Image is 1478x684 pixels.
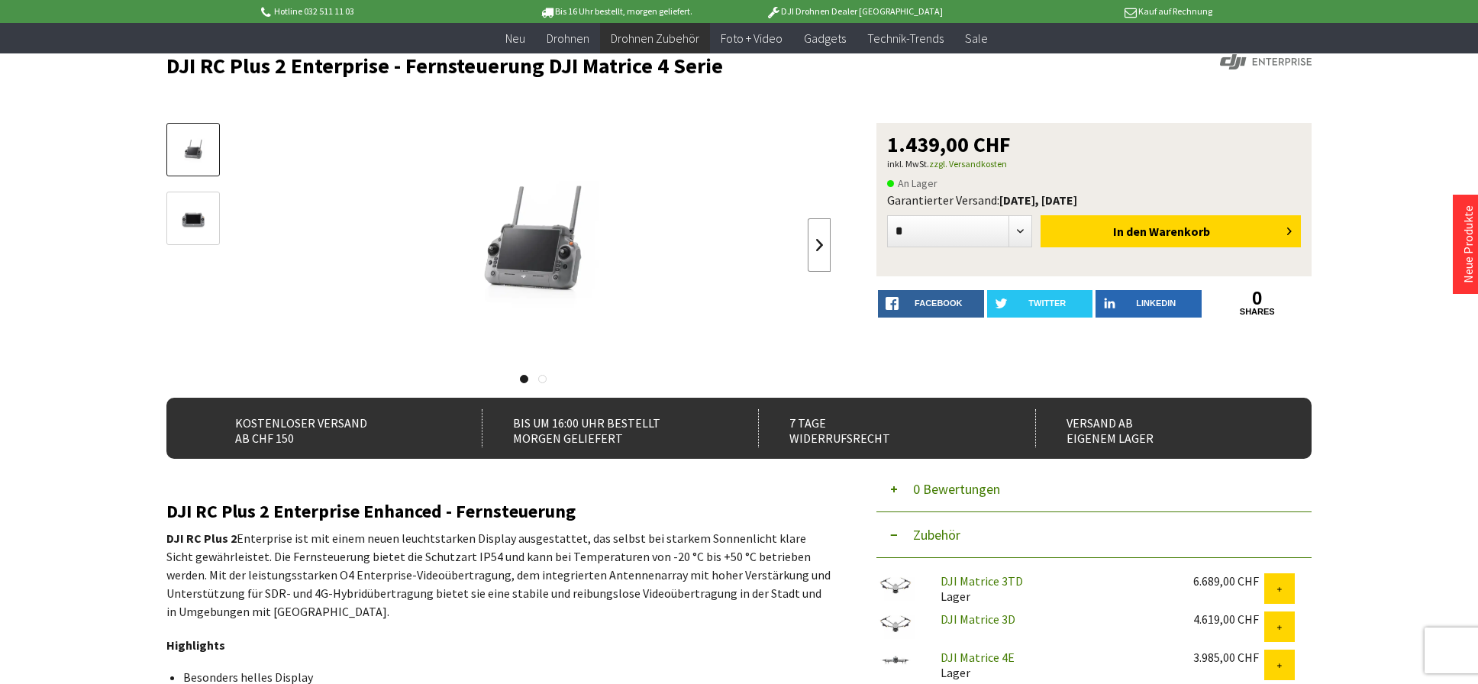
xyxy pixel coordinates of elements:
[166,529,831,621] p: Enterprise ist mit einem neuen leuchtstarken Display ausgestattet, das selbst bei starkem Sonnenl...
[600,23,710,54] a: Drohnen Zubehör
[735,2,973,21] p: DJI Drohnen Dealer [GEOGRAPHIC_DATA]
[547,31,589,46] span: Drohnen
[887,192,1301,208] div: Garantierter Versand:
[887,174,937,192] span: An Lager
[171,128,215,173] img: Vorschau: DJI RC Plus 2 Enterprise - Fernsteuerung DJI Matrice 4 Serie
[887,155,1301,173] p: inkl. MwSt.
[941,573,1023,589] a: DJI Matrice 3TD
[505,31,525,46] span: Neu
[941,611,1015,627] a: DJI Matrice 3D
[166,531,237,546] strong: DJI RC Plus 2
[915,298,962,308] span: facebook
[876,573,915,601] img: DJI Matrice 3TD
[166,54,1083,77] h1: DJI RC Plus 2 Enterprise - Fernsteuerung DJI Matrice 4 Serie
[482,409,725,447] div: Bis um 16:00 Uhr bestellt Morgen geliefert
[611,31,699,46] span: Drohnen Zubehör
[1193,573,1264,589] div: 6.689,00 CHF
[1193,611,1264,627] div: 4.619,00 CHF
[929,158,1007,169] a: zzgl. Versandkosten
[1220,54,1312,69] img: DJI Enterprise
[166,637,225,653] strong: Highlights
[857,23,954,54] a: Technik-Trends
[411,123,655,367] img: DJI RC Plus 2 Enterprise - Fernsteuerung DJI Matrice 4 Serie
[758,409,1002,447] div: 7 Tage Widerrufsrecht
[804,31,846,46] span: Gadgets
[1193,650,1264,665] div: 3.985,00 CHF
[1136,298,1176,308] span: LinkedIn
[536,23,600,54] a: Drohnen
[496,2,734,21] p: Bis 16 Uhr bestellt, morgen geliefert.
[965,31,988,46] span: Sale
[928,650,1181,680] div: Lager
[1041,215,1301,247] button: In den Warenkorb
[1096,290,1202,318] a: LinkedIn
[876,650,915,671] img: DJI Matrice 4E
[1205,307,1311,317] a: shares
[878,290,984,318] a: facebook
[721,31,783,46] span: Foto + Video
[1028,298,1066,308] span: twitter
[258,2,496,21] p: Hotline 032 511 11 03
[987,290,1093,318] a: twitter
[495,23,536,54] a: Neu
[973,2,1212,21] p: Kauf auf Rechnung
[1205,290,1311,307] a: 0
[887,134,1011,155] span: 1.439,00 CHF
[876,512,1312,558] button: Zubehör
[941,650,1015,665] a: DJI Matrice 4E
[1149,224,1210,239] span: Warenkorb
[928,573,1181,604] div: Lager
[710,23,793,54] a: Foto + Video
[867,31,944,46] span: Technik-Trends
[876,611,915,639] img: DJI Matrice 3D
[793,23,857,54] a: Gadgets
[1460,205,1476,283] a: Neue Produkte
[999,192,1077,208] b: [DATE], [DATE]
[1113,224,1147,239] span: In den
[954,23,999,54] a: Sale
[1035,409,1279,447] div: Versand ab eigenem Lager
[205,409,448,447] div: Kostenloser Versand ab CHF 150
[166,499,576,523] span: DJI RC Plus 2 Enterprise Enhanced - Fernsteuerung
[876,466,1312,512] button: 0 Bewertungen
